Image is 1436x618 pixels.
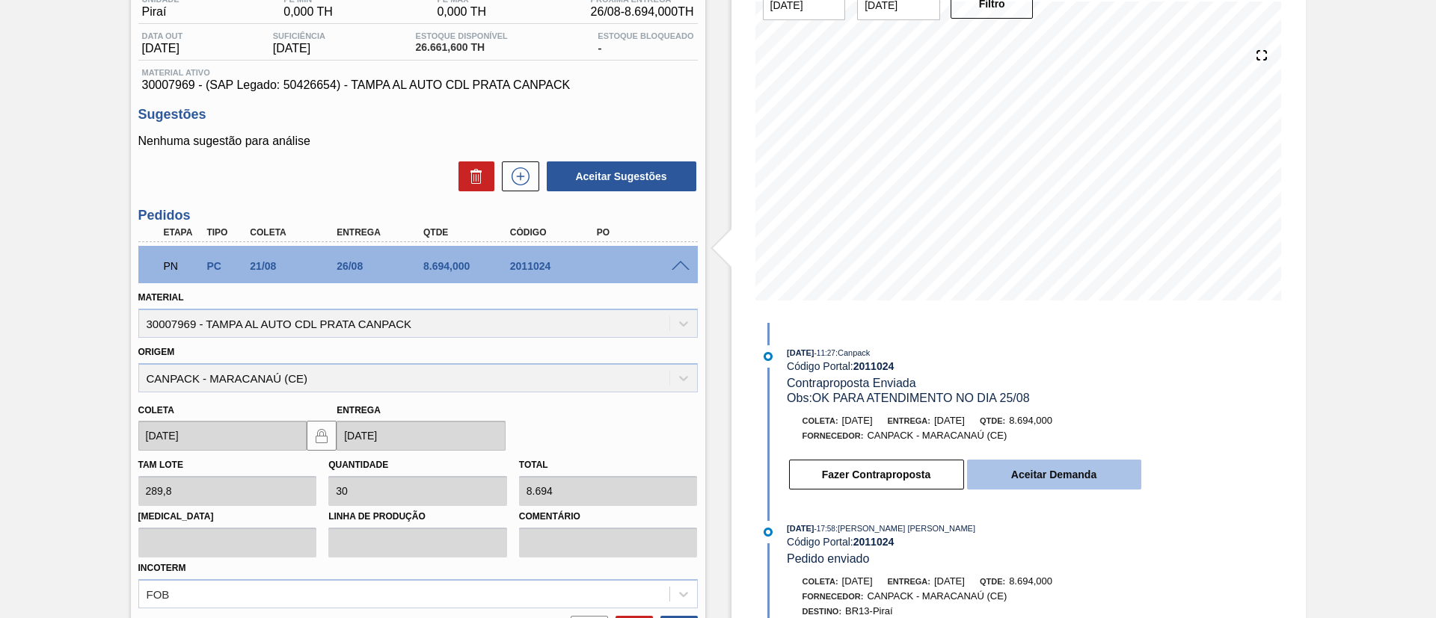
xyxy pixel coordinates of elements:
span: 0,000 TH [283,5,333,19]
label: Total [519,460,548,470]
label: Entrega [337,405,381,415]
span: - 17:58 [814,525,835,533]
label: Quantidade [328,460,388,470]
label: Origem [138,347,175,357]
span: [DATE] [934,575,965,587]
img: atual [764,352,773,361]
span: Coleta: [803,577,838,586]
span: [DATE] [787,348,814,357]
div: 2011024 [506,260,604,272]
span: [DATE] [787,524,814,533]
span: Entrega: [888,577,930,586]
span: 26.661,600 TH [416,42,508,53]
label: [MEDICAL_DATA] [138,506,317,528]
span: [DATE] [934,415,965,426]
span: Fornecedor: [803,592,864,601]
span: : [PERSON_NAME] [PERSON_NAME] [835,524,975,533]
div: 8.694,000 [420,260,517,272]
label: Material [138,292,184,303]
span: 0,000 TH [437,5,486,19]
div: Qtde [420,227,517,238]
div: Pedido em Negociação [160,250,205,282]
div: FOB [147,587,170,600]
span: Pedido enviado [787,552,869,565]
span: 8.694,000 [1009,575,1052,587]
strong: 2011024 [853,360,895,372]
span: CANPACK - MARACANAÚ (CE) [867,430,1007,441]
span: 8.694,000 [1009,415,1052,426]
input: dd/mm/yyyy [337,421,506,451]
span: Data out [142,31,183,40]
span: Estoque Bloqueado [598,31,693,40]
img: atual [764,528,773,537]
span: Obs: OK PARA ATENDIMENTO NO DIA 25/08 [787,392,1030,404]
button: Aceitar Demanda [967,460,1141,489]
span: [DATE] [842,575,873,587]
div: Pedido de Compra [203,260,248,272]
h3: Pedidos [138,208,698,223]
span: [DATE] [273,42,325,55]
img: locked [313,427,331,445]
span: Fornecedor: [803,431,864,440]
label: Coleta [138,405,174,415]
span: 26/08 - 8.694,000 TH [591,5,694,19]
span: Suficiência [273,31,325,40]
label: Linha de Produção [328,506,507,528]
span: [DATE] [842,415,873,426]
span: Material ativo [142,68,694,77]
span: Piraí [142,5,179,19]
div: Código Portal: [787,360,1142,372]
div: Aceitar Sugestões [539,160,698,193]
label: Comentário [519,506,698,528]
div: 26/08/2025 [333,260,430,272]
span: Qtde: [980,416,1005,425]
span: Qtde: [980,577,1005,586]
div: Etapa [160,227,205,238]
div: Código [506,227,604,238]
h3: Sugestões [138,107,698,123]
span: : Canpack [835,348,870,357]
div: 21/08/2025 [246,260,343,272]
button: locked [307,421,337,451]
span: Contraproposta Enviada [787,377,916,389]
div: Código Portal: [787,536,1142,548]
span: - 11:27 [814,349,835,357]
div: PO [593,227,690,238]
span: 30007969 - (SAP Legado: 50426654) - TAMPA AL AUTO CDL PRATA CANPACK [142,78,694,92]
span: [DATE] [142,42,183,55]
span: CANPACK - MARACANAÚ (CE) [867,590,1007,602]
p: PN [164,260,201,272]
span: Entrega: [888,416,930,425]
p: Nenhuma sugestão para análise [138,135,698,148]
span: Destino: [803,607,842,616]
input: dd/mm/yyyy [138,421,307,451]
span: Estoque Disponível [416,31,508,40]
span: Coleta: [803,416,838,425]
button: Fazer Contraproposta [789,460,964,489]
div: Excluir Sugestões [451,161,494,191]
div: Nova sugestão [494,161,539,191]
div: Coleta [246,227,343,238]
span: BR13-Piraí [845,605,893,617]
strong: 2011024 [853,536,895,548]
div: Tipo [203,227,248,238]
div: - [594,31,697,55]
label: Incoterm [138,563,186,573]
label: Tam lote [138,460,183,470]
div: Entrega [333,227,430,238]
button: Aceitar Sugestões [547,161,696,191]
